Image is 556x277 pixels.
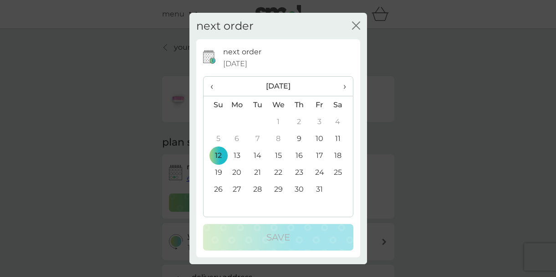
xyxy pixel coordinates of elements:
[289,113,309,130] td: 2
[330,164,352,181] td: 25
[330,96,352,114] th: Sa
[227,77,330,96] th: [DATE]
[268,164,289,181] td: 22
[309,113,330,130] td: 3
[223,46,261,58] p: next order
[227,130,248,147] td: 6
[268,181,289,198] td: 29
[289,96,309,114] th: Th
[330,147,352,164] td: 18
[309,130,330,147] td: 10
[247,130,268,147] td: 7
[227,181,248,198] td: 27
[330,130,352,147] td: 11
[227,147,248,164] td: 13
[196,20,254,33] h2: next order
[247,96,268,114] th: Tu
[289,164,309,181] td: 23
[268,113,289,130] td: 1
[289,181,309,198] td: 30
[330,113,352,130] td: 4
[247,164,268,181] td: 21
[247,147,268,164] td: 14
[268,130,289,147] td: 8
[204,164,227,181] td: 19
[204,130,227,147] td: 5
[309,96,330,114] th: Fr
[309,164,330,181] td: 24
[204,96,227,114] th: Su
[289,130,309,147] td: 9
[203,224,353,251] button: Save
[247,181,268,198] td: 28
[204,181,227,198] td: 26
[309,181,330,198] td: 31
[309,147,330,164] td: 17
[227,96,248,114] th: Mo
[268,147,289,164] td: 15
[352,21,360,31] button: close
[289,147,309,164] td: 16
[210,77,220,96] span: ‹
[337,77,346,96] span: ›
[204,147,227,164] td: 12
[268,96,289,114] th: We
[266,230,290,245] p: Save
[223,58,247,70] span: [DATE]
[227,164,248,181] td: 20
